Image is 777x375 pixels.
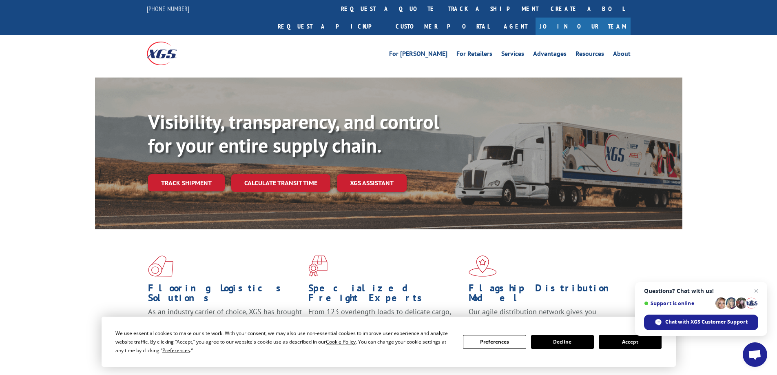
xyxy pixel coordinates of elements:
a: Track shipment [148,174,225,191]
h1: Flooring Logistics Solutions [148,283,302,307]
span: Our agile distribution network gives you nationwide inventory management on demand. [469,307,619,326]
h1: Flagship Distribution Model [469,283,623,307]
div: We use essential cookies to make our site work. With your consent, we may also use non-essential ... [115,329,453,355]
a: Open chat [743,342,767,367]
a: Request a pickup [272,18,390,35]
span: Questions? Chat with us! [644,288,758,294]
h1: Specialized Freight Experts [308,283,463,307]
a: For [PERSON_NAME] [389,51,447,60]
p: From 123 overlength loads to delicate cargo, our experienced staff knows the best way to move you... [308,307,463,343]
b: Visibility, transparency, and control for your entire supply chain. [148,109,439,158]
a: Join Our Team [536,18,631,35]
img: xgs-icon-total-supply-chain-intelligence-red [148,255,173,277]
a: About [613,51,631,60]
a: Agent [496,18,536,35]
a: Calculate transit time [231,174,330,192]
div: Cookie Consent Prompt [102,317,676,367]
a: Customer Portal [390,18,496,35]
a: Resources [576,51,604,60]
span: Chat with XGS Customer Support [644,315,758,330]
button: Accept [599,335,662,349]
button: Preferences [463,335,526,349]
span: Chat with XGS Customer Support [665,318,748,326]
img: xgs-icon-focused-on-flooring-red [308,255,328,277]
span: As an industry carrier of choice, XGS has brought innovation and dedication to flooring logistics... [148,307,302,336]
span: Cookie Policy [326,338,356,345]
span: Support is online [644,300,713,306]
button: Decline [531,335,594,349]
a: [PHONE_NUMBER] [147,4,189,13]
a: Advantages [533,51,567,60]
a: XGS ASSISTANT [337,174,407,192]
span: Preferences [162,347,190,354]
a: Services [501,51,524,60]
img: xgs-icon-flagship-distribution-model-red [469,255,497,277]
a: For Retailers [456,51,492,60]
